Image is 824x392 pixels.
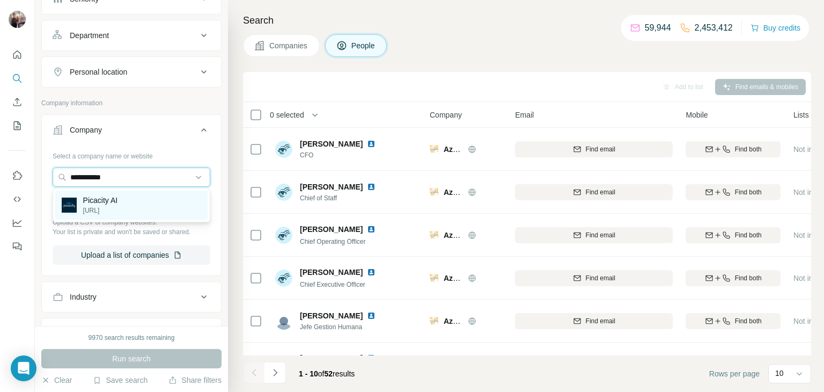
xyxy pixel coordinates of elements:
[751,20,800,35] button: Buy credits
[42,59,221,85] button: Personal location
[686,270,781,286] button: Find both
[299,369,355,378] span: results
[70,30,109,41] div: Department
[351,40,376,51] span: People
[300,139,363,149] span: [PERSON_NAME]
[269,40,308,51] span: Companies
[41,98,222,108] p: Company information
[300,353,363,364] span: [PERSON_NAME]
[430,274,438,282] img: Logo of Azahar Coffee Company
[300,238,366,245] span: Chief Operating Officer
[686,184,781,200] button: Find both
[300,224,363,235] span: [PERSON_NAME]
[243,13,811,28] h4: Search
[53,217,210,227] p: Upload a CSV of company websites.
[9,11,26,28] img: Avatar
[735,187,762,197] span: Find both
[515,270,673,286] button: Find email
[367,354,376,362] img: LinkedIn logo
[586,187,615,197] span: Find email
[42,23,221,48] button: Department
[83,195,118,206] p: Picacity AI
[444,231,531,239] span: Azahar Coffee Company
[300,150,388,160] span: CFO
[275,313,292,330] img: Avatar
[9,166,26,185] button: Use Surfe on LinkedIn
[367,140,376,148] img: LinkedIn logo
[793,110,809,120] span: Lists
[686,141,781,157] button: Find both
[300,193,388,203] span: Chief of Staff
[645,21,671,34] p: 59,944
[586,230,615,240] span: Find email
[62,198,77,213] img: Picacity AI
[9,190,26,209] button: Use Surfe API
[275,355,292,373] img: Avatar
[264,362,286,383] button: Navigate to next page
[686,110,708,120] span: Mobile
[275,270,292,287] img: Avatar
[515,227,673,243] button: Find email
[70,67,127,77] div: Personal location
[735,273,762,283] span: Find both
[586,144,615,154] span: Find email
[9,237,26,256] button: Feedback
[9,45,26,64] button: Quick start
[53,227,210,237] p: Your list is private and won't be saved or shared.
[367,183,376,191] img: LinkedIn logo
[430,231,438,239] img: Logo of Azahar Coffee Company
[515,110,534,120] span: Email
[42,117,221,147] button: Company
[325,369,333,378] span: 52
[430,110,462,120] span: Company
[515,313,673,329] button: Find email
[444,274,531,282] span: Azahar Coffee Company
[775,368,784,379] p: 10
[444,145,531,154] span: Azahar Coffee Company
[367,311,376,320] img: LinkedIn logo
[42,284,221,310] button: Industry
[695,21,733,34] p: 2,453,412
[275,141,292,158] img: Avatar
[367,268,376,277] img: LinkedIn logo
[70,292,97,302] div: Industry
[300,322,388,332] span: Jefe Gestion Humana
[444,317,531,325] span: Azahar Coffee Company
[53,245,210,265] button: Upload a list of companies
[686,313,781,329] button: Find both
[735,144,762,154] span: Find both
[9,69,26,88] button: Search
[300,281,365,288] span: Chief Executive Officer
[275,227,292,244] img: Avatar
[318,369,325,378] span: of
[444,188,531,197] span: Azahar Coffee Company
[270,110,304,120] span: 0 selected
[515,184,673,200] button: Find email
[83,206,118,215] p: [URL]
[300,310,363,321] span: [PERSON_NAME]
[11,355,36,381] div: Open Intercom Messenger
[41,375,72,386] button: Clear
[367,225,376,234] img: LinkedIn logo
[70,125,102,135] div: Company
[299,369,318,378] span: 1 - 10
[42,321,221,346] button: HQ location
[300,267,363,278] span: [PERSON_NAME]
[53,147,210,161] div: Select a company name or website
[430,188,438,197] img: Logo of Azahar Coffee Company
[9,213,26,233] button: Dashboard
[168,375,222,386] button: Share filters
[430,317,438,325] img: Logo of Azahar Coffee Company
[89,333,175,343] div: 9970 search results remaining
[9,92,26,112] button: Enrich CSV
[735,316,762,326] span: Find both
[586,273,615,283] span: Find email
[515,141,673,157] button: Find email
[275,184,292,201] img: Avatar
[735,230,762,240] span: Find both
[300,182,363,192] span: [PERSON_NAME]
[430,145,438,154] img: Logo of Azahar Coffee Company
[9,116,26,135] button: My lists
[586,316,615,326] span: Find email
[709,368,760,379] span: Rows per page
